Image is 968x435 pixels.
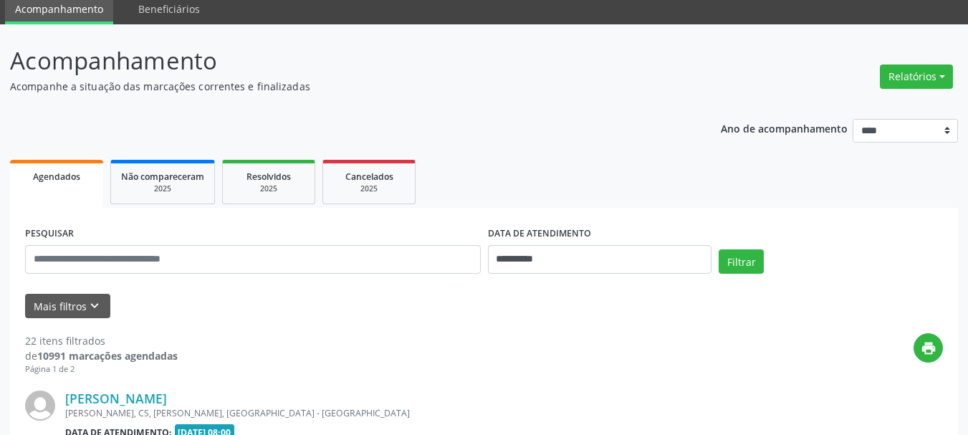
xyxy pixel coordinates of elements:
label: PESQUISAR [25,223,74,245]
img: img [25,391,55,421]
span: Resolvidos [246,171,291,183]
div: 22 itens filtrados [25,333,178,348]
i: keyboard_arrow_down [87,298,102,314]
i: print [921,340,936,356]
button: Mais filtroskeyboard_arrow_down [25,294,110,319]
div: 2025 [233,183,305,194]
p: Ano de acompanhamento [721,119,848,137]
span: Não compareceram [121,171,204,183]
span: Agendados [33,171,80,183]
div: de [25,348,178,363]
p: Acompanhamento [10,43,674,79]
div: 2025 [121,183,204,194]
a: [PERSON_NAME] [65,391,167,406]
div: Página 1 de 2 [25,363,178,376]
button: Filtrar [719,249,764,274]
div: 2025 [333,183,405,194]
div: [PERSON_NAME], CS, [PERSON_NAME], [GEOGRAPHIC_DATA] - [GEOGRAPHIC_DATA] [65,407,728,419]
span: Cancelados [345,171,393,183]
strong: 10991 marcações agendadas [37,349,178,363]
label: DATA DE ATENDIMENTO [488,223,591,245]
p: Acompanhe a situação das marcações correntes e finalizadas [10,79,674,94]
button: print [914,333,943,363]
button: Relatórios [880,64,953,89]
